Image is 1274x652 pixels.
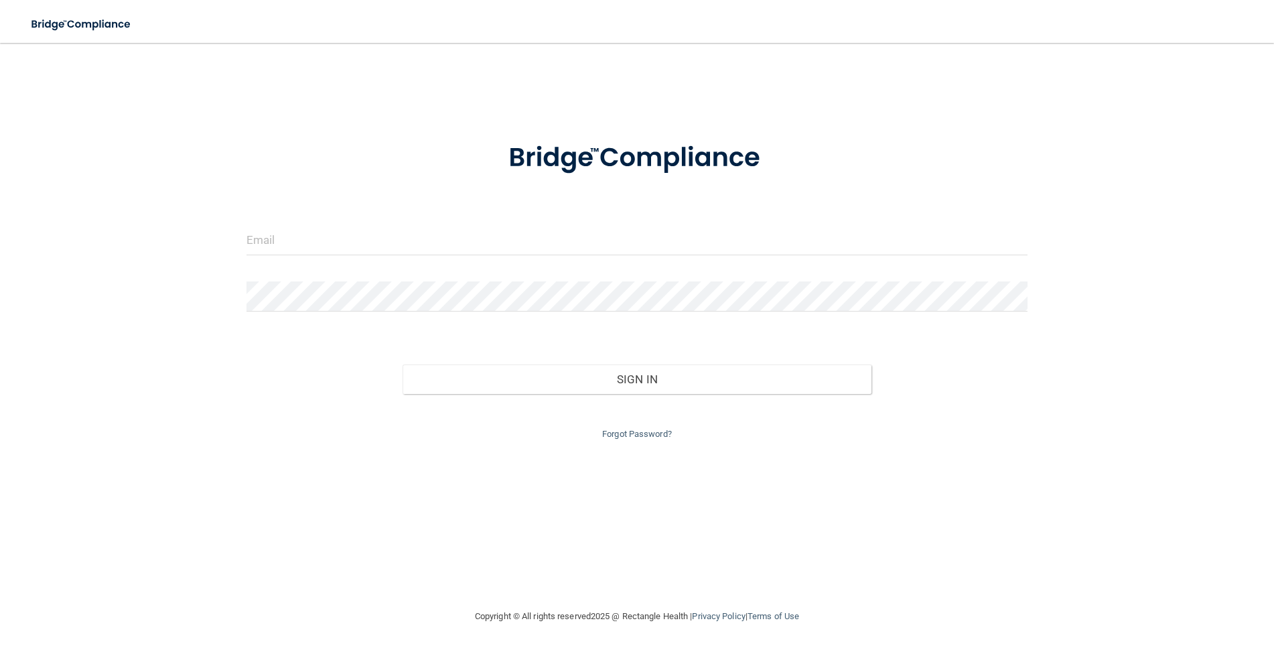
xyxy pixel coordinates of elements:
a: Terms of Use [748,611,799,621]
a: Forgot Password? [602,429,672,439]
img: bridge_compliance_login_screen.278c3ca4.svg [20,11,143,38]
img: bridge_compliance_login_screen.278c3ca4.svg [481,123,793,193]
button: Sign In [403,365,871,394]
a: Privacy Policy [692,611,745,621]
input: Email [246,225,1028,255]
div: Copyright © All rights reserved 2025 @ Rectangle Health | | [393,595,881,638]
